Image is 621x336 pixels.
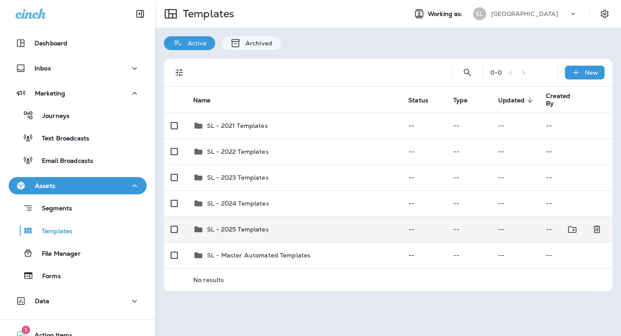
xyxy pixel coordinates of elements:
[35,182,55,189] p: Assets
[9,151,147,169] button: Email Broadcasts
[539,113,612,139] td: --
[9,129,147,147] button: Text Broadcasts
[171,64,188,81] button: Filters
[408,97,428,104] span: Status
[446,190,491,216] td: --
[9,222,147,240] button: Templates
[401,113,446,139] td: --
[539,139,612,165] td: --
[401,242,446,268] td: --
[564,221,581,238] button: Move to folder
[446,139,491,165] td: --
[193,97,211,104] span: Name
[428,10,464,18] span: Working as:
[207,252,310,259] p: SL - Master Automated Templates
[9,85,147,102] button: Marketing
[34,273,61,281] p: Forms
[491,216,539,242] td: --
[491,190,539,216] td: --
[498,96,536,104] span: Updated
[491,10,558,17] p: [GEOGRAPHIC_DATA]
[33,228,72,236] p: Templates
[446,113,491,139] td: --
[498,97,524,104] span: Updated
[491,242,539,268] td: --
[35,90,65,97] p: Marketing
[207,122,268,129] p: SL - 2021 Templates
[446,165,491,190] td: --
[539,242,612,268] td: --
[491,139,539,165] td: --
[401,216,446,242] td: --
[241,40,272,47] p: Archived
[546,92,578,107] span: Created By
[597,6,612,22] button: Settings
[33,205,72,213] p: Segments
[539,216,593,242] td: --
[207,174,269,181] p: SL - 2023 Templates
[546,92,590,107] span: Created By
[33,157,93,165] p: Email Broadcasts
[183,40,207,47] p: Active
[22,326,30,334] span: 1
[9,244,147,262] button: File Manager
[401,139,446,165] td: --
[9,292,147,310] button: Data
[9,35,147,52] button: Dashboard
[401,190,446,216] td: --
[473,7,486,20] div: SL
[34,40,67,47] p: Dashboard
[179,7,234,20] p: Templates
[34,112,69,120] p: Journeys
[186,268,593,291] td: No results
[9,177,147,194] button: Assets
[9,199,147,217] button: Segments
[9,266,147,285] button: Forms
[459,64,476,81] button: Search Templates
[35,298,50,304] p: Data
[453,96,479,104] span: Type
[491,113,539,139] td: --
[9,106,147,124] button: Journeys
[34,65,51,72] p: Inbox
[207,226,269,233] p: SL - 2025 Templates
[585,69,598,76] p: New
[446,242,491,268] td: --
[491,165,539,190] td: --
[490,69,502,76] div: 0 - 0
[588,221,605,238] button: Delete
[408,96,439,104] span: Status
[453,97,467,104] span: Type
[539,190,612,216] td: --
[193,96,222,104] span: Name
[33,135,89,143] p: Text Broadcasts
[401,165,446,190] td: --
[446,216,491,242] td: --
[207,148,269,155] p: SL - 2022 Templates
[128,5,152,22] button: Collapse Sidebar
[9,60,147,77] button: Inbox
[33,250,81,258] p: File Manager
[539,165,612,190] td: --
[207,200,269,207] p: SL - 2024 Templates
